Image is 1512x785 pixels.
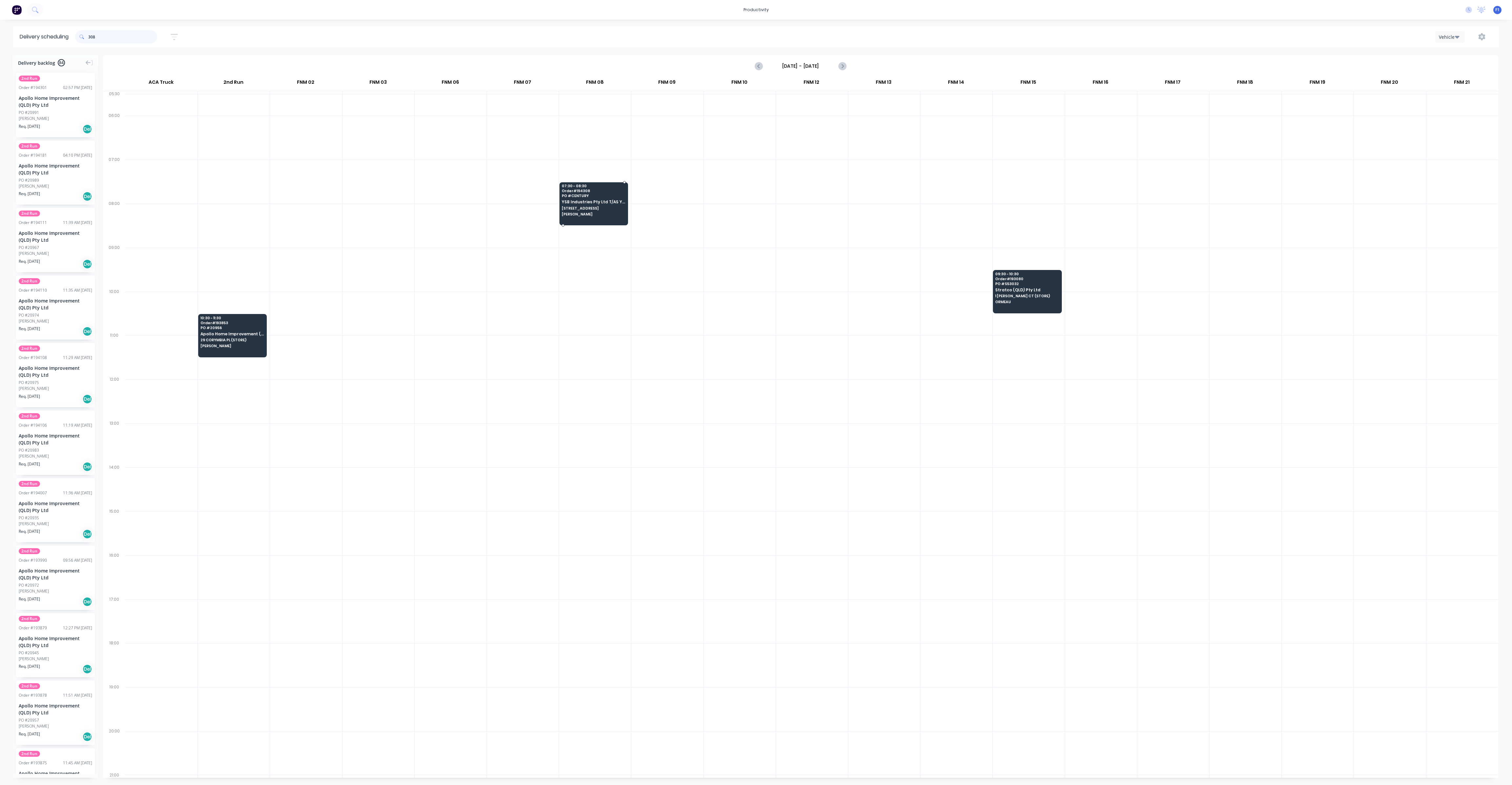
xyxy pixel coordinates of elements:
[19,76,40,81] span: 2nd Run
[103,288,125,332] div: 10:00
[19,625,47,631] div: Order # 193879
[103,727,125,771] div: 20:00
[19,413,40,419] span: 2nd Run
[995,282,1059,286] span: PO # S53032
[19,432,92,446] div: Apollo Home Improvement (QLD) Pty Ltd
[19,365,92,378] div: Apollo Home Improvement (QLD) Pty Ltd
[103,507,125,551] div: 15:00
[103,639,125,683] div: 18:00
[19,635,92,649] div: Apollo Home Improvement (QLD) Pty Ltd
[103,595,125,639] div: 17:00
[776,77,848,91] div: FNM 12
[19,318,92,324] div: [PERSON_NAME]
[103,683,125,727] div: 19:00
[82,529,92,539] div: Del
[19,656,92,662] div: [PERSON_NAME]
[18,59,55,66] span: Delivery backlog
[1439,34,1458,40] div: Vehicle
[19,521,92,527] div: [PERSON_NAME]
[82,124,92,134] div: Del
[19,123,40,129] span: Req. [DATE]
[103,244,125,288] div: 09:00
[995,288,1059,292] span: Stratco (QLD) Pty Ltd
[562,200,625,204] span: YSB Industries Pty Ltd T/AS YSB ROOFING
[200,321,264,325] span: Order # 193853
[487,77,558,91] div: FNM 07
[125,77,197,91] div: ACA Truck
[82,259,92,269] div: Del
[631,77,703,91] div: FNM 09
[995,294,1059,298] span: 1 [PERSON_NAME] CT (STORE)
[1137,77,1209,91] div: FNM 17
[19,422,47,428] div: Order # 194106
[19,287,47,293] div: Order # 194110
[562,184,625,188] span: 07:30 - 08:30
[740,5,772,15] div: productivity
[19,230,92,243] div: Apollo Home Improvement (QLD) Pty Ltd
[19,380,39,386] div: PO #20975
[63,760,92,766] div: 11:45 AM [DATE]
[19,152,47,158] div: Order # 194181
[103,156,125,200] div: 07:00
[19,588,92,594] div: [PERSON_NAME]
[19,650,39,656] div: PO #20945
[19,258,40,264] span: Req. [DATE]
[19,312,39,318] div: PO #20974
[19,251,92,257] div: [PERSON_NAME]
[103,375,125,419] div: 12:00
[88,30,157,43] input: Search for orders
[19,731,40,737] span: Req. [DATE]
[19,481,40,487] span: 2nd Run
[200,338,264,342] span: 29 CORYMBIA PL (STORE)
[19,528,40,534] span: Req. [DATE]
[82,326,92,336] div: Del
[19,177,39,183] div: PO #20989
[12,5,22,15] img: Factory
[848,77,920,91] div: FNM 13
[1209,77,1281,91] div: FNM 18
[82,597,92,607] div: Del
[82,191,92,201] div: Del
[19,461,40,467] span: Req. [DATE]
[992,77,1064,91] div: FNM 15
[19,692,47,698] div: Order # 193878
[19,490,47,496] div: Order # 194007
[58,59,65,66] span: 84
[19,211,40,216] span: 2nd Run
[63,490,92,496] div: 11:36 AM [DATE]
[82,462,92,472] div: Del
[19,596,40,602] span: Req. [DATE]
[19,515,39,521] div: PO #20935
[19,162,92,176] div: Apollo Home Improvement (QLD) Pty Ltd
[103,771,125,779] div: 21:00
[19,355,47,361] div: Order # 194108
[19,386,92,392] div: [PERSON_NAME]
[19,663,40,669] span: Req. [DATE]
[19,683,40,689] span: 2nd Run
[13,26,75,47] div: Delivery scheduling
[1426,77,1498,91] div: FNM 21
[63,625,92,631] div: 12:27 PM [DATE]
[562,206,625,210] span: [STREET_ADDRESS]
[82,732,92,742] div: Del
[19,116,92,122] div: [PERSON_NAME]
[920,77,992,91] div: FNM 14
[200,332,264,336] span: Apollo Home Improvement (QLD) Pty Ltd
[200,344,264,348] span: [PERSON_NAME]
[19,245,39,251] div: PO #20967
[19,500,92,514] div: Apollo Home Improvement (QLD) Pty Ltd
[1435,31,1465,43] button: Vehicle
[63,85,92,91] div: 02:57 PM [DATE]
[19,557,47,563] div: Order # 193990
[1281,77,1353,91] div: FNM 19
[19,751,40,757] span: 2nd Run
[19,143,40,149] span: 2nd Run
[270,77,342,91] div: FNM 02
[19,447,39,453] div: PO #20983
[19,567,92,581] div: Apollo Home Improvement (QLD) Pty Ltd
[562,194,625,198] span: PO # CENTURY
[414,77,486,91] div: FNM 06
[19,95,92,108] div: Apollo Home Improvement (QLD) Pty Ltd
[995,277,1059,281] span: Order # 193080
[103,331,125,375] div: 11:00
